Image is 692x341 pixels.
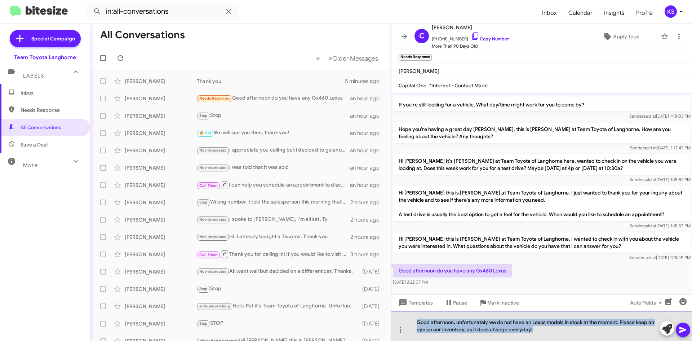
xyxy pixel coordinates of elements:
[125,199,197,206] div: [PERSON_NAME]
[630,223,691,228] span: Sender [DATE] 1:18:57 PM
[624,296,670,309] button: Auto Fields
[125,164,197,171] div: [PERSON_NAME]
[21,141,48,148] span: Save a Deal
[643,113,656,119] span: said at
[350,233,385,241] div: 2 hours ago
[199,113,208,118] span: Stop
[14,54,76,61] div: Team Toyota Langhorne
[199,165,227,170] span: Not-Interested
[393,232,691,253] p: Hi [PERSON_NAME] this is [PERSON_NAME] at Team Toyota of Langhorne. I wanted to check in with you...
[199,183,218,188] span: Call Them
[399,68,439,74] span: [PERSON_NAME]
[125,285,197,293] div: [PERSON_NAME]
[613,30,639,43] span: Apply Tags
[197,302,359,310] div: Hello Pat it's Team Toyota of Langhorne. Unfortunately we are not able to accept the offer of $28...
[197,285,359,293] div: Stop
[21,89,82,96] span: Inbox
[197,215,350,224] div: I spoke to [PERSON_NAME]. I'm all set. Ty
[125,216,197,223] div: [PERSON_NAME]
[87,3,239,20] input: Search
[630,145,691,150] span: Sender [DATE] 1:17:47 PM
[125,233,197,241] div: [PERSON_NAME]
[197,146,350,154] div: I appreciate you calling but i decided to go another route thank you
[197,163,350,172] div: I was told that it was sold
[487,296,519,309] span: Mark Inactive
[350,216,385,223] div: 2 hours ago
[359,303,385,310] div: [DATE]
[359,268,385,275] div: [DATE]
[350,130,385,137] div: an hour ago
[197,233,350,241] div: Hi, I already bought a Tacoma. Thank you
[125,112,197,119] div: [PERSON_NAME]
[630,177,691,182] span: Sender [DATE] 1:18:52 PM
[199,131,212,135] span: 🔥 Hot
[316,54,320,63] span: «
[359,320,385,327] div: [DATE]
[399,82,426,89] span: Capital One
[399,54,432,61] small: Needs Response
[199,235,227,239] span: Not-Interested
[391,296,439,309] button: Templates
[665,5,677,18] div: KS
[199,287,208,291] span: Stop
[393,76,691,111] p: Hi [PERSON_NAME] this is [PERSON_NAME] at Team Toyota of Langhorne. I saw you've been in touch wi...
[473,296,525,309] button: Mark Inactive
[563,3,598,23] span: Calendar
[100,29,185,41] h1: All Conversations
[23,73,44,79] span: Labels
[21,106,82,114] span: Needs Response
[199,200,208,205] span: Stop
[393,154,691,175] p: Hi [PERSON_NAME] It's [PERSON_NAME] at Team Toyota of Langhorne here, wanted to check in on the v...
[312,51,324,66] button: Previous
[644,145,657,150] span: said at
[197,250,350,259] div: Thank you for calling in! If you would like to visit with us, please call me at [PHONE_NUMBER] an...
[453,296,467,309] span: Pause
[21,124,61,131] span: All Conversations
[644,223,656,228] span: said at
[125,182,197,189] div: [PERSON_NAME]
[125,95,197,102] div: [PERSON_NAME]
[350,95,385,102] div: an hour ago
[432,23,509,32] span: [PERSON_NAME]
[350,199,385,206] div: 2 hours ago
[199,304,230,309] span: actively working
[125,78,197,85] div: [PERSON_NAME]
[197,112,350,120] div: Stop
[23,162,38,169] span: More
[630,3,658,23] a: Profile
[432,32,509,43] span: [PHONE_NUMBER]
[10,30,81,47] a: Special Campaign
[393,123,691,143] p: Hope you're having a great day [PERSON_NAME]. this is [PERSON_NAME] at Team Toyota of Langhorne. ...
[439,296,473,309] button: Pause
[328,54,332,63] span: »
[429,82,488,89] span: *Internet - Contact Made
[125,147,197,154] div: [PERSON_NAME]
[644,177,656,182] span: said at
[350,182,385,189] div: an hour ago
[359,285,385,293] div: [DATE]
[332,54,378,62] span: Older Messages
[197,198,350,206] div: Wrong number. I told the salesperson this morning that this is not [PERSON_NAME]'s number (nor do...
[397,296,433,309] span: Templates
[125,130,197,137] div: [PERSON_NAME]
[630,296,665,309] span: Auto Fields
[199,217,227,222] span: Not-Interested
[197,129,350,137] div: We will see you then, thank you!
[350,164,385,171] div: an hour ago
[197,94,350,102] div: Good afternoon do you have any Gx460 Lexus
[31,35,75,42] span: Special Campaign
[419,30,425,42] span: C
[643,255,656,260] span: said at
[471,36,509,41] a: Copy Number
[598,3,630,23] span: Insights
[584,30,657,43] button: Apply Tags
[629,113,691,119] span: Sender [DATE] 1:18:03 PM
[199,253,218,257] span: Call Them
[199,148,227,153] span: Not-Interested
[125,303,197,310] div: [PERSON_NAME]
[197,180,350,189] div: I can help you schedule an appointment to discuss the Rav4. When are you available to visit the d...
[345,78,385,85] div: 5 minutes ago
[312,51,382,66] nav: Page navigation example
[391,311,692,341] div: Good afternoon, unfortunately we do not have an Lexus models in stock at the moment. Please keep ...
